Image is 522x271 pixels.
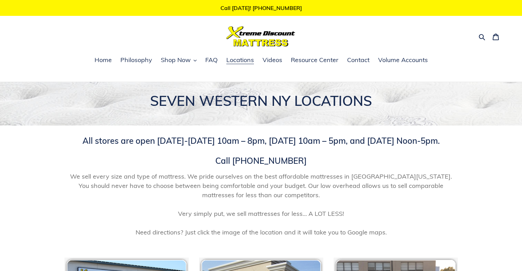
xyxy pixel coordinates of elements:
[161,56,191,64] span: Shop Now
[157,55,200,66] button: Shop Now
[150,92,372,109] span: SEVEN WESTERN NY LOCATIONS
[347,56,370,64] span: Contact
[117,55,156,66] a: Philosophy
[120,56,152,64] span: Philosophy
[226,56,254,64] span: Locations
[375,55,431,66] a: Volume Accounts
[291,56,338,64] span: Resource Center
[344,55,373,66] a: Contact
[259,55,286,66] a: Videos
[82,135,440,166] span: All stores are open [DATE]-[DATE] 10am – 8pm, [DATE] 10am – 5pm, and [DATE] Noon-5pm. Call [PHONE...
[263,56,282,64] span: Videos
[223,55,257,66] a: Locations
[205,56,218,64] span: FAQ
[287,55,342,66] a: Resource Center
[226,26,295,47] img: Xtreme Discount Mattress
[378,56,428,64] span: Volume Accounts
[65,172,458,237] span: We sell every size and type of mattress. We pride ourselves on the best affordable mattresses in ...
[95,56,112,64] span: Home
[202,55,221,66] a: FAQ
[91,55,115,66] a: Home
